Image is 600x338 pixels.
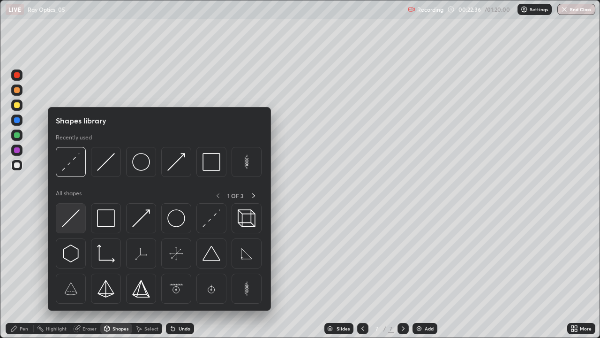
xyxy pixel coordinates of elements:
[337,326,350,331] div: Slides
[179,326,190,331] div: Undo
[97,209,115,227] img: svg+xml;charset=utf-8,%3Csvg%20xmlns%3D%22http%3A%2F%2Fwww.w3.org%2F2000%2Fsvg%22%20width%3D%2234...
[388,324,394,333] div: 7
[8,6,21,13] p: LIVE
[62,209,80,227] img: svg+xml;charset=utf-8,%3Csvg%20xmlns%3D%22http%3A%2F%2Fwww.w3.org%2F2000%2Fsvg%22%20width%3D%2230...
[202,153,220,171] img: svg+xml;charset=utf-8,%3Csvg%20xmlns%3D%22http%3A%2F%2Fwww.w3.org%2F2000%2Fsvg%22%20width%3D%2234...
[62,280,80,298] img: svg+xml;charset=utf-8,%3Csvg%20xmlns%3D%22http%3A%2F%2Fwww.w3.org%2F2000%2Fsvg%22%20width%3D%2265...
[530,7,548,12] p: Settings
[56,115,106,126] h5: Shapes library
[167,209,185,227] img: svg+xml;charset=utf-8,%3Csvg%20xmlns%3D%22http%3A%2F%2Fwww.w3.org%2F2000%2Fsvg%22%20width%3D%2236...
[425,326,434,331] div: Add
[56,134,92,141] p: Recently used
[46,326,67,331] div: Highlight
[202,209,220,227] img: svg+xml;charset=utf-8,%3Csvg%20xmlns%3D%22http%3A%2F%2Fwww.w3.org%2F2000%2Fsvg%22%20width%3D%2230...
[557,4,595,15] button: End Class
[20,326,28,331] div: Pen
[227,192,244,200] p: 1 OF 3
[561,6,568,13] img: end-class-cross
[238,209,255,227] img: svg+xml;charset=utf-8,%3Csvg%20xmlns%3D%22http%3A%2F%2Fwww.w3.org%2F2000%2Fsvg%22%20width%3D%2235...
[167,280,185,298] img: svg+xml;charset=utf-8,%3Csvg%20xmlns%3D%22http%3A%2F%2Fwww.w3.org%2F2000%2Fsvg%22%20width%3D%2265...
[417,6,443,13] p: Recording
[202,245,220,262] img: svg+xml;charset=utf-8,%3Csvg%20xmlns%3D%22http%3A%2F%2Fwww.w3.org%2F2000%2Fsvg%22%20width%3D%2238...
[238,280,255,298] img: svg+xml;charset=utf-8,%3Csvg%20xmlns%3D%22http%3A%2F%2Fwww.w3.org%2F2000%2Fsvg%22%20width%3D%2265...
[97,153,115,171] img: svg+xml;charset=utf-8,%3Csvg%20xmlns%3D%22http%3A%2F%2Fwww.w3.org%2F2000%2Fsvg%22%20width%3D%2230...
[97,280,115,298] img: svg+xml;charset=utf-8,%3Csvg%20xmlns%3D%22http%3A%2F%2Fwww.w3.org%2F2000%2Fsvg%22%20width%3D%2234...
[167,153,185,171] img: svg+xml;charset=utf-8,%3Csvg%20xmlns%3D%22http%3A%2F%2Fwww.w3.org%2F2000%2Fsvg%22%20width%3D%2230...
[97,245,115,262] img: svg+xml;charset=utf-8,%3Csvg%20xmlns%3D%22http%3A%2F%2Fwww.w3.org%2F2000%2Fsvg%22%20width%3D%2233...
[62,153,80,171] img: svg+xml;charset=utf-8,%3Csvg%20xmlns%3D%22http%3A%2F%2Fwww.w3.org%2F2000%2Fsvg%22%20width%3D%2230...
[408,6,415,13] img: recording.375f2c34.svg
[144,326,158,331] div: Select
[202,280,220,298] img: svg+xml;charset=utf-8,%3Csvg%20xmlns%3D%22http%3A%2F%2Fwww.w3.org%2F2000%2Fsvg%22%20width%3D%2265...
[520,6,528,13] img: class-settings-icons
[56,190,82,201] p: All shapes
[132,153,150,171] img: svg+xml;charset=utf-8,%3Csvg%20xmlns%3D%22http%3A%2F%2Fwww.w3.org%2F2000%2Fsvg%22%20width%3D%2236...
[132,209,150,227] img: svg+xml;charset=utf-8,%3Csvg%20xmlns%3D%22http%3A%2F%2Fwww.w3.org%2F2000%2Fsvg%22%20width%3D%2230...
[28,6,65,13] p: Ray Optics_05
[238,245,255,262] img: svg+xml;charset=utf-8,%3Csvg%20xmlns%3D%22http%3A%2F%2Fwww.w3.org%2F2000%2Fsvg%22%20width%3D%2265...
[415,325,423,332] img: add-slide-button
[82,326,97,331] div: Eraser
[238,153,255,171] img: svg+xml;charset=utf-8,%3Csvg%20xmlns%3D%22http%3A%2F%2Fwww.w3.org%2F2000%2Fsvg%22%20width%3D%2265...
[167,245,185,262] img: svg+xml;charset=utf-8,%3Csvg%20xmlns%3D%22http%3A%2F%2Fwww.w3.org%2F2000%2Fsvg%22%20width%3D%2265...
[372,326,382,331] div: 7
[62,245,80,262] img: svg+xml;charset=utf-8,%3Csvg%20xmlns%3D%22http%3A%2F%2Fwww.w3.org%2F2000%2Fsvg%22%20width%3D%2230...
[112,326,128,331] div: Shapes
[132,245,150,262] img: svg+xml;charset=utf-8,%3Csvg%20xmlns%3D%22http%3A%2F%2Fwww.w3.org%2F2000%2Fsvg%22%20width%3D%2265...
[383,326,386,331] div: /
[580,326,592,331] div: More
[132,280,150,298] img: svg+xml;charset=utf-8,%3Csvg%20xmlns%3D%22http%3A%2F%2Fwww.w3.org%2F2000%2Fsvg%22%20width%3D%2234...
